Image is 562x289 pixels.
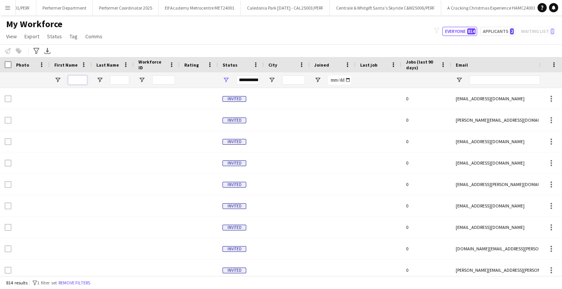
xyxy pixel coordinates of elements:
[456,77,463,83] button: Open Filter Menu
[3,31,20,41] a: View
[5,160,11,167] input: Row Selection is disabled for this row (unchecked)
[110,75,129,85] input: Last Name Filter Input
[138,77,145,83] button: Open Filter Menu
[57,279,92,287] button: Remove filters
[5,95,11,102] input: Row Selection is disabled for this row (unchecked)
[441,0,552,15] button: A Cracking Christmas Experience HAMC24001/PERF
[70,33,78,40] span: Tag
[510,28,514,34] span: 2
[68,75,87,85] input: First Name Filter Input
[401,88,451,109] div: 0
[406,59,437,70] span: Jobs (last 90 days)
[67,31,81,41] a: Tag
[480,27,515,36] button: Applicants2
[401,238,451,259] div: 0
[93,0,159,15] button: Performer Coordinator 2025
[223,139,246,145] span: Invited
[401,260,451,281] div: 0
[82,31,106,41] a: Comms
[268,77,275,83] button: Open Filter Menu
[43,46,52,56] app-action-btn: Export XLSX
[328,75,351,85] input: Joined Filter Input
[442,27,477,36] button: Everyone814
[223,62,237,68] span: Status
[5,267,11,274] input: Row Selection is disabled for this row (unchecked)
[5,138,11,145] input: Row Selection is disabled for this row (unchecked)
[44,31,65,41] a: Status
[268,62,277,68] span: City
[159,0,241,15] button: Elf Academy Metrocentre MET24001
[223,96,246,102] span: Invited
[401,195,451,216] div: 0
[223,246,246,252] span: Invited
[96,62,119,68] span: Last Name
[401,109,451,131] div: 0
[467,28,476,34] span: 814
[223,77,229,83] button: Open Filter Menu
[6,18,62,30] span: My Workforce
[5,245,11,252] input: Row Selection is disabled for this row (unchecked)
[5,224,11,231] input: Row Selection is disabled for this row (unchecked)
[223,160,246,166] span: Invited
[223,268,246,273] span: Invited
[401,152,451,173] div: 0
[21,31,42,41] a: Export
[85,33,102,40] span: Comms
[401,131,451,152] div: 0
[47,33,62,40] span: Status
[314,77,321,83] button: Open Filter Menu
[241,0,330,15] button: Caledonia Park [DATE] - CAL25003/PERF
[36,0,93,15] button: Performer Department
[456,62,468,68] span: Email
[401,217,451,238] div: 0
[96,77,103,83] button: Open Filter Menu
[401,174,451,195] div: 0
[54,62,78,68] span: First Name
[223,203,246,209] span: Invited
[282,75,305,85] input: City Filter Input
[223,182,246,188] span: Invited
[32,46,41,56] app-action-btn: Advanced filters
[6,33,17,40] span: View
[5,202,11,209] input: Row Selection is disabled for this row (unchecked)
[152,75,175,85] input: Workforce ID Filter Input
[184,62,199,68] span: Rating
[5,117,11,124] input: Row Selection is disabled for this row (unchecked)
[37,280,57,286] span: 1 filter set
[16,62,29,68] span: Photo
[138,59,166,70] span: Workforce ID
[223,118,246,123] span: Invited
[223,225,246,230] span: Invited
[24,33,39,40] span: Export
[5,181,11,188] input: Row Selection is disabled for this row (unchecked)
[330,0,441,15] button: Centrale & Whitgift Santa's Skyride C&W25006/PERF
[360,62,377,68] span: Last job
[54,77,61,83] button: Open Filter Menu
[314,62,329,68] span: Joined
